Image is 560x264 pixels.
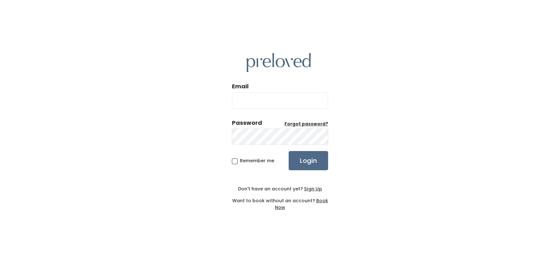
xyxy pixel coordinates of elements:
[284,121,328,127] u: Forgot password?
[289,151,328,170] input: Login
[303,186,322,192] a: Sign Up
[247,53,311,72] img: preloved logo
[232,82,249,91] label: Email
[232,119,262,127] div: Password
[232,192,328,211] div: Want to book without an account?
[284,121,328,127] a: Forgot password?
[240,157,274,164] span: Remember me
[275,197,328,211] a: Book Now
[304,186,322,192] u: Sign Up
[232,186,328,192] div: Don't have an account yet?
